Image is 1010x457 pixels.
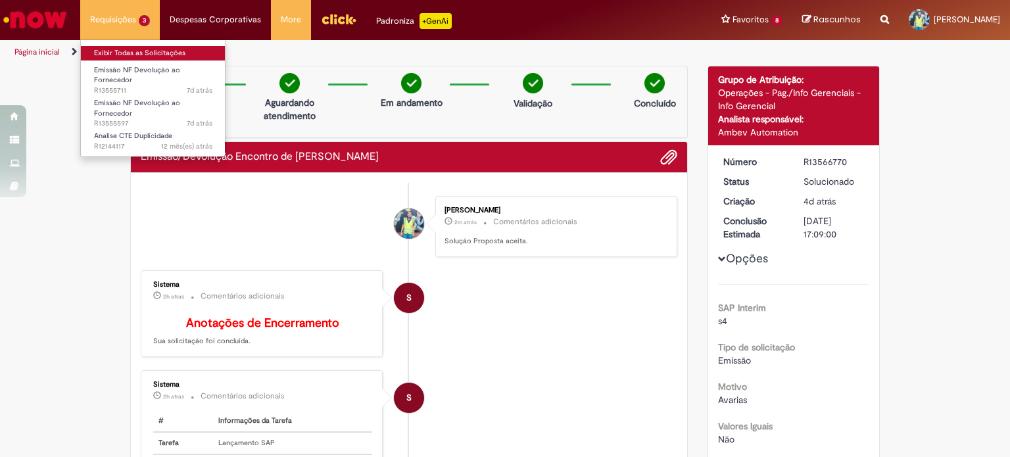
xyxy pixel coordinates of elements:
[804,155,865,168] div: R13566770
[90,13,136,26] span: Requisições
[186,316,339,331] b: Anotações de Encerramento
[804,195,836,207] time: 25/09/2025 14:01:08
[94,131,172,141] span: Analise CTE Duplicidade
[153,381,372,389] div: Sistema
[718,73,870,86] div: Grupo de Atribuição:
[718,86,870,112] div: Operações - Pag./Info Gerenciais - Info Gerencial
[153,410,213,432] th: #
[733,13,769,26] span: Favoritos
[813,13,861,26] span: Rascunhos
[771,15,782,26] span: 8
[394,283,424,313] div: System
[804,195,865,208] div: 25/09/2025 14:01:08
[644,73,665,93] img: check-circle-green.png
[94,65,180,85] span: Emissão NF Devolução ao Fornecedor
[201,291,285,302] small: Comentários adicionais
[81,96,226,124] a: Aberto R13555597 : Emissão NF Devolução ao Fornecedor
[94,98,180,118] span: Emissão NF Devolução ao Fornecedor
[718,126,870,139] div: Ambev Automation
[445,236,663,247] p: Solução Proposta aceita.
[713,155,794,168] dt: Número
[634,97,676,110] p: Concluído
[934,14,1000,25] span: [PERSON_NAME]
[161,141,212,151] time: 15/10/2024 09:11:24
[80,39,226,157] ul: Requisições
[170,13,261,26] span: Despesas Corporativas
[523,73,543,93] img: check-circle-green.png
[493,216,577,228] small: Comentários adicionais
[163,293,184,301] span: 2h atrás
[454,218,477,226] span: 2m atrás
[406,382,412,414] span: S
[153,317,372,347] p: Sua solicitação foi concluída.
[718,315,727,327] span: s4
[153,281,372,289] div: Sistema
[81,63,226,91] a: Aberto R13555711 : Emissão NF Devolução ao Fornecedor
[804,175,865,188] div: Solucionado
[718,341,795,353] b: Tipo de solicitação
[81,129,226,153] a: Aberto R12144117 : Analise CTE Duplicidade
[401,73,421,93] img: check-circle-green.png
[713,175,794,188] dt: Status
[187,85,212,95] span: 7d atrás
[163,293,184,301] time: 29/09/2025 09:49:46
[718,381,747,393] b: Motivo
[445,206,663,214] div: [PERSON_NAME]
[804,195,836,207] span: 4d atrás
[718,354,751,366] span: Emissão
[281,13,301,26] span: More
[213,432,372,454] td: Lançamento SAP
[213,410,372,432] th: Informações da Tarefa
[10,40,663,64] ul: Trilhas de página
[279,73,300,93] img: check-circle-green.png
[406,282,412,314] span: S
[420,13,452,29] p: +GenAi
[381,96,443,109] p: Em andamento
[94,118,212,129] span: R13555597
[713,214,794,241] dt: Conclusão Estimada
[163,393,184,400] span: 2h atrás
[187,85,212,95] time: 22/09/2025 14:58:16
[802,14,861,26] a: Rascunhos
[94,141,212,152] span: R12144117
[161,141,212,151] span: 12 mês(es) atrás
[713,195,794,208] dt: Criação
[804,214,865,241] div: [DATE] 17:09:00
[660,149,677,166] button: Adicionar anexos
[187,118,212,128] span: 7d atrás
[376,13,452,29] div: Padroniza
[201,391,285,402] small: Comentários adicionais
[718,302,766,314] b: SAP Interim
[94,85,212,96] span: R13555711
[14,47,60,57] a: Página inicial
[394,208,424,239] div: Helien Martins Figueiredo Junior
[718,433,734,445] span: Não
[454,218,477,226] time: 29/09/2025 11:59:19
[394,383,424,413] div: System
[1,7,69,33] img: ServiceNow
[81,46,226,60] a: Exibir Todas as Solicitações
[187,118,212,128] time: 22/09/2025 14:40:25
[141,151,379,163] h2: Emissão/Devolução Encontro de Contas Fornecedor Histórico de tíquete
[718,112,870,126] div: Analista responsável:
[718,420,773,432] b: Valores Iguais
[321,9,356,29] img: click_logo_yellow_360x200.png
[514,97,552,110] p: Validação
[163,393,184,400] time: 29/09/2025 09:49:44
[258,96,322,122] p: Aguardando atendimento
[139,15,150,26] span: 3
[153,432,213,454] th: Tarefa
[718,394,747,406] span: Avarias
